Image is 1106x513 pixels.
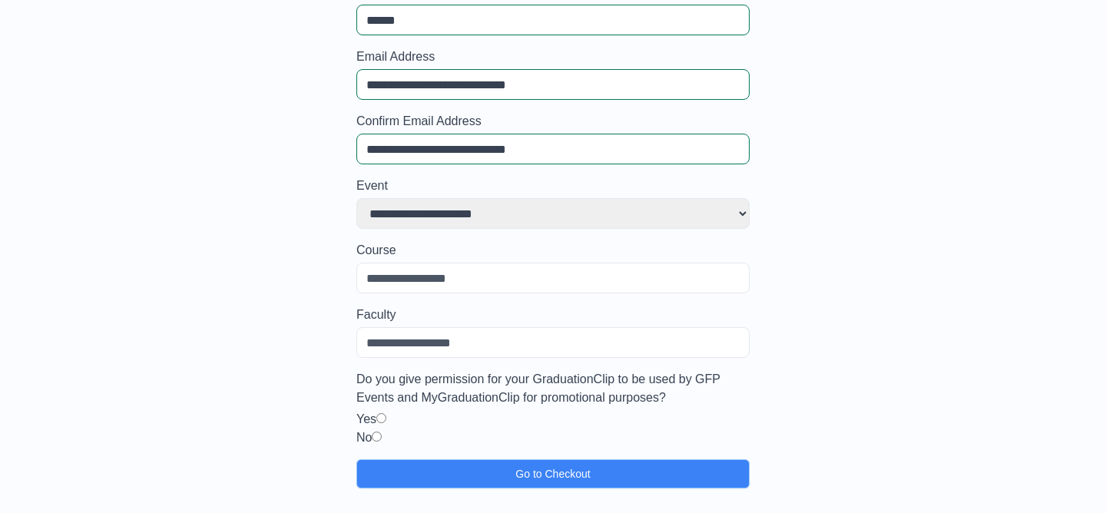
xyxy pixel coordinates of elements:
label: Faculty [356,306,750,324]
label: Email Address [356,48,750,66]
button: Go to Checkout [356,459,750,488]
label: Course [356,241,750,260]
label: Event [356,177,750,195]
label: No [356,431,372,444]
label: Confirm Email Address [356,112,750,131]
label: Yes [356,412,376,425]
label: Do you give permission for your GraduationClip to be used by GFP Events and MyGraduationClip for ... [356,370,750,407]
